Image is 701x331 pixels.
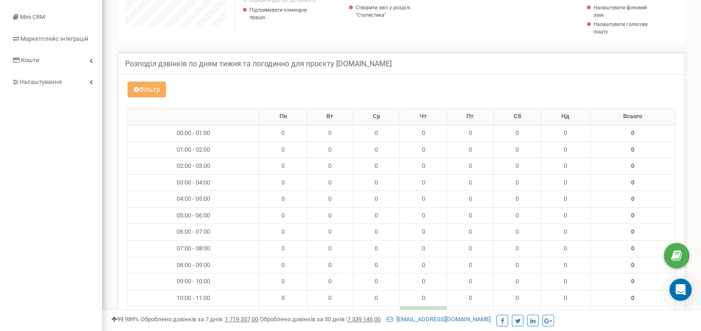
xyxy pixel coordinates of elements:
[593,21,649,35] a: Налаштувати голосову пошту
[541,224,591,241] td: 0
[447,257,494,274] td: 0
[593,4,649,19] a: Налаштувати фоновий звук
[259,191,307,208] td: 0
[259,290,307,306] td: 0
[259,125,307,142] td: 0
[631,278,634,285] strong: 0
[128,141,259,158] td: 01:00 - 02:00
[259,141,307,158] td: 0
[447,125,494,142] td: 0
[259,207,307,224] td: 0
[631,162,634,169] strong: 0
[307,290,353,306] td: 0
[259,257,307,274] td: 0
[541,274,591,290] td: 0
[140,316,258,323] span: Оброблено дзвінків за 7 днів :
[125,60,392,68] h5: Розподіл дзвінків по дням тижня та погодинно для проєкту [DOMAIN_NAME]
[353,141,400,158] td: 0
[400,158,447,175] td: 0
[541,108,591,125] th: Нд
[356,4,442,19] a: Створити звіт у розділі "Статистика"
[494,290,541,306] td: 0
[307,174,353,191] td: 0
[400,141,447,158] td: 0
[307,158,353,175] td: 0
[128,224,259,241] td: 06:00 - 07:00
[400,191,447,208] td: 0
[128,125,259,142] td: 00:00 - 01:00
[307,207,353,224] td: 0
[447,191,494,208] td: 0
[494,240,541,257] td: 0
[128,174,259,191] td: 03:00 - 04:00
[353,191,400,208] td: 0
[353,174,400,191] td: 0
[307,191,353,208] td: 0
[631,294,634,301] strong: 0
[494,158,541,175] td: 0
[307,224,353,241] td: 0
[447,274,494,290] td: 0
[21,57,39,64] span: Кошти
[20,13,45,20] span: Mini CRM
[19,78,62,85] span: Налаштування
[447,141,494,158] td: 0
[400,290,447,306] td: 0
[541,191,591,208] td: 0
[631,129,634,136] strong: 0
[20,35,89,42] span: Маркетплейс інтеграцій
[353,257,400,274] td: 0
[631,195,634,202] strong: 0
[353,224,400,241] td: 0
[353,240,400,257] td: 0
[631,179,634,186] strong: 0
[400,108,447,125] th: Чт
[400,306,447,323] td: 1
[631,245,634,252] strong: 0
[494,274,541,290] td: 0
[541,290,591,306] td: 0
[447,207,494,224] td: 0
[590,108,675,125] th: Всього
[347,316,381,323] u: 7 339 146,00
[128,290,259,306] td: 10:00 - 11:00
[128,191,259,208] td: 04:00 - 05:00
[631,261,634,268] strong: 0
[494,257,541,274] td: 0
[128,207,259,224] td: 05:00 - 06:00
[541,257,591,274] td: 0
[494,125,541,142] td: 0
[259,306,307,323] td: 0
[307,240,353,257] td: 0
[128,240,259,257] td: 07:00 - 08:00
[494,207,541,224] td: 0
[447,306,494,323] td: 0
[400,207,447,224] td: 0
[307,141,353,158] td: 0
[111,316,139,323] span: 99,989%
[400,174,447,191] td: 0
[353,207,400,224] td: 0
[631,146,634,153] strong: 0
[400,274,447,290] td: 0
[400,240,447,257] td: 0
[400,125,447,142] td: 0
[541,174,591,191] td: 0
[225,316,258,323] u: 1 719 357,00
[494,141,541,158] td: 0
[447,158,494,175] td: 0
[400,257,447,274] td: 0
[307,306,353,323] td: 0
[541,125,591,142] td: 0
[260,316,381,323] span: Оброблено дзвінків за 30 днів :
[259,274,307,290] td: 0
[259,174,307,191] td: 0
[259,158,307,175] td: 0
[494,174,541,191] td: 0
[128,274,259,290] td: 09:00 - 10:00
[387,316,491,323] a: [EMAIL_ADDRESS][DOMAIN_NAME]
[541,306,591,323] td: 0
[259,224,307,241] td: 0
[353,306,400,323] td: 0
[447,174,494,191] td: 0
